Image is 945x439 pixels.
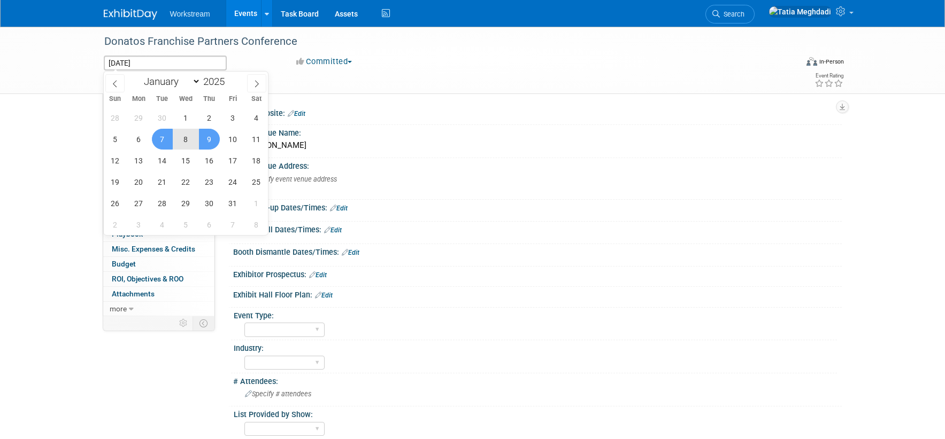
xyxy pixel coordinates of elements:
span: Misc. Expenses & Credits [112,245,195,253]
span: October 31, 2025 [222,193,243,214]
div: In-Person [819,58,844,66]
span: September 29, 2025 [128,107,149,128]
span: October 16, 2025 [199,150,220,171]
span: more [110,304,127,313]
div: Industry: [234,340,837,354]
span: November 6, 2025 [199,214,220,235]
span: October 1, 2025 [175,107,196,128]
span: October 9, 2025 [199,129,220,150]
input: Event Start Date - End Date [104,56,227,70]
a: Playbook [103,227,214,241]
div: # Attendees: [233,373,842,387]
div: Event Rating [815,73,843,79]
span: Specify event venue address [245,175,337,183]
span: November 1, 2025 [246,193,267,214]
a: Event Information [103,93,214,108]
span: October 12, 2025 [105,150,126,171]
span: Attachments [112,289,155,298]
img: Tatia Meghdadi [769,6,832,18]
a: Asset Reservations [103,153,214,167]
span: October 23, 2025 [199,171,220,192]
input: Year [201,75,233,88]
span: Workstream [170,10,210,18]
span: October 14, 2025 [152,150,173,171]
span: October 26, 2025 [105,193,126,214]
a: Shipments [103,183,214,197]
span: October 13, 2025 [128,150,149,171]
a: Tasks [103,213,214,227]
span: October 8, 2025 [175,129,196,150]
div: Exhibit Hall Dates/Times: [233,222,842,236]
span: September 30, 2025 [152,107,173,128]
span: Sat [244,96,268,103]
button: Committed [293,56,356,67]
span: October 28, 2025 [152,193,173,214]
span: October 18, 2025 [246,150,267,171]
div: Event Format [734,56,844,72]
span: Specify # attendees [245,390,311,398]
div: [PERSON_NAME] [241,137,834,154]
span: October 27, 2025 [128,193,149,214]
span: ROI, Objectives & ROO [112,275,183,283]
div: Exhibitor Prospectus: [233,266,842,280]
a: Edit [324,226,342,234]
a: Edit [288,110,305,117]
a: Edit [309,271,327,279]
span: November 7, 2025 [222,214,243,235]
span: October 25, 2025 [246,171,267,192]
span: Mon [127,96,150,103]
div: Event Website: [233,105,842,119]
div: Event Venue Address: [233,158,842,171]
td: Toggle Event Tabs [193,316,214,330]
span: October 11, 2025 [246,129,267,150]
a: Giveaways [103,168,214,182]
img: Format-Inperson.png [806,57,817,66]
span: October 15, 2025 [175,150,196,171]
span: October 19, 2025 [105,171,126,192]
span: October 4, 2025 [246,107,267,128]
a: Edit [342,249,359,256]
span: Budget [112,260,136,268]
span: September 28, 2025 [105,107,126,128]
span: October 20, 2025 [128,171,149,192]
span: November 8, 2025 [246,214,267,235]
span: October 24, 2025 [222,171,243,192]
a: Staff [103,123,214,138]
span: October 21, 2025 [152,171,173,192]
span: October 2, 2025 [199,107,220,128]
a: ROI, Objectives & ROO [103,272,214,286]
span: October 6, 2025 [128,129,149,150]
span: October 10, 2025 [222,129,243,150]
div: Booth Set-up Dates/Times: [233,200,842,214]
a: Attachments [103,287,214,301]
a: Travel Reservations [103,138,214,152]
select: Month [139,75,201,88]
div: Event Venue Name: [233,125,842,138]
span: October 7, 2025 [152,129,173,150]
span: Search [720,10,744,18]
td: Personalize Event Tab Strip [174,316,193,330]
span: November 3, 2025 [128,214,149,235]
div: Donatos Franchise Partners Conference [101,32,781,51]
span: November 2, 2025 [105,214,126,235]
span: Tue [150,96,174,103]
span: October 3, 2025 [222,107,243,128]
span: October 22, 2025 [175,171,196,192]
img: ExhibitDay [104,9,157,20]
a: Search [705,5,755,23]
span: October 30, 2025 [199,193,220,214]
a: Booth [103,108,214,123]
a: more [103,302,214,316]
a: Edit [315,292,333,299]
span: October 29, 2025 [175,193,196,214]
span: Sun [104,96,127,103]
a: Sponsorships [103,198,214,212]
div: Exhibit Hall Floor Plan: [233,287,842,301]
span: November 4, 2025 [152,214,173,235]
a: Edit [330,205,348,212]
div: Booth Dismantle Dates/Times: [233,244,842,258]
span: October 5, 2025 [105,129,126,150]
span: Wed [174,96,197,103]
span: Thu [197,96,221,103]
span: Fri [221,96,244,103]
